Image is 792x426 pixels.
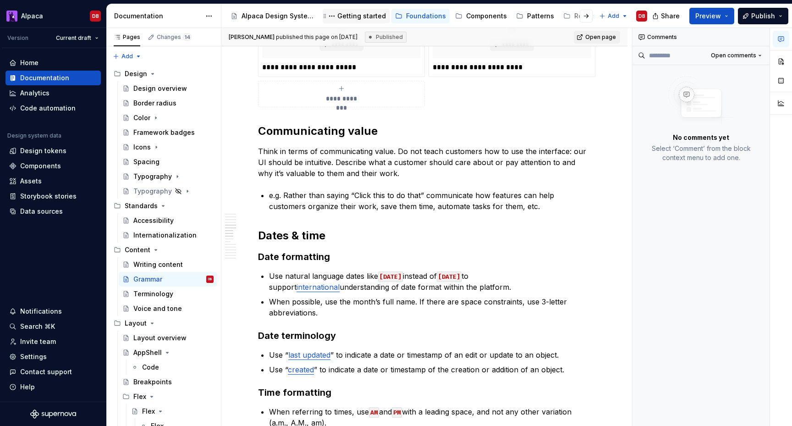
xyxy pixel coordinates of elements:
div: Breakpoints [133,377,172,387]
span: published this page on [DATE] [229,33,357,41]
a: Framework badges [119,125,217,140]
a: Analytics [5,86,101,100]
div: Color [133,113,150,122]
code: PM [392,407,402,418]
div: Content [125,245,150,254]
a: Voice and tone [119,301,217,316]
div: Getting started [337,11,386,21]
div: Alpaca Design System 🦙 [242,11,317,21]
button: Preview [689,8,734,24]
div: DB [638,12,645,20]
div: Settings [20,352,47,361]
a: Layout overview [119,331,217,345]
div: Design system data [7,132,61,139]
div: Grammar [133,275,162,284]
div: Documentation [20,73,69,83]
button: Search ⌘K [5,319,101,334]
div: Typography [133,187,172,196]
span: Open page [585,33,616,41]
div: Home [20,58,38,67]
a: Components [451,9,511,23]
button: Add [110,50,144,63]
div: Layout overview [133,333,187,343]
span: 14 [183,33,192,41]
div: Writing content [133,260,183,269]
a: AppShell [119,345,217,360]
a: Typography [119,184,217,199]
button: AlpacaDB [2,6,104,26]
p: e.g. Rather than saying “Click this to do that” communicate how features can help customers organ... [269,190,591,212]
div: Code [142,363,159,372]
a: Releases [560,9,608,23]
a: Patterns [512,9,558,23]
h3: Time formatting [258,386,591,399]
button: Contact support [5,365,101,379]
div: Components [20,161,61,171]
p: Use natural language dates like instead of to support understanding of date format within the pla... [269,271,591,293]
button: Current draft [52,32,103,44]
div: Patterns [527,11,554,21]
div: Invite team [20,337,56,346]
svg: Supernova Logo [30,409,76,419]
div: DB [92,12,99,20]
img: 003f14f4-5683-479b-9942-563e216bc167.png [6,11,17,22]
h3: Date terminology [258,329,591,342]
div: Design [110,66,217,81]
div: Layout [110,316,217,331]
div: Design overview [133,84,187,93]
a: Code [127,360,217,375]
div: Published [365,32,407,43]
p: Use “ ” to indicate a date or timestamp of an edit or update to an object. [269,349,591,360]
a: Foundations [391,9,450,23]
a: Documentation [5,71,101,85]
div: Analytics [20,89,49,98]
a: Writing content [119,257,217,272]
code: [DATE] [437,271,462,282]
span: Share [661,11,680,21]
div: Foundations [406,11,446,21]
span: Open comments [711,52,756,59]
div: Internationalization [133,231,197,240]
a: Components [5,159,101,173]
div: Documentation [114,11,201,21]
a: Code automation [5,101,101,116]
h2: Dates & time [258,228,591,243]
p: Think in terms of communicating value. Do not teach customers how to use the interface: our UI sh... [258,146,591,179]
a: Getting started [323,9,390,23]
div: Flex [119,389,217,404]
div: Notifications [20,307,62,316]
a: GrammarDB [119,272,217,287]
p: Select ‘Comment’ from the block context menu to add one. [643,144,759,162]
a: created [288,365,314,374]
div: Icons [133,143,151,152]
div: Typography [133,172,172,181]
div: Flex [133,392,146,401]
h3: Date formatting [258,250,591,263]
div: Flex [142,407,155,416]
div: Assets [20,177,42,186]
div: Border radius [133,99,176,108]
div: Framework badges [133,128,195,137]
div: Standards [125,201,158,210]
div: DB [208,275,212,284]
a: Internationalization [119,228,217,243]
div: Design [125,69,147,78]
a: Color [119,111,217,125]
p: No comments yet [673,133,729,142]
div: Accessibility [133,216,174,225]
span: [PERSON_NAME] [229,33,275,40]
a: Icons [119,140,217,155]
div: Standards [110,199,217,213]
a: Alpaca Design System 🦙 [227,9,321,23]
a: Data sources [5,204,101,219]
div: Alpaca [21,11,43,21]
div: Page tree [227,7,594,25]
a: Flex [127,404,217,419]
div: Pages [114,33,140,41]
span: Publish [751,11,775,21]
h2: Communicating value [258,124,591,138]
div: Storybook stories [20,192,77,201]
a: Terminology [119,287,217,301]
div: Code automation [20,104,76,113]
